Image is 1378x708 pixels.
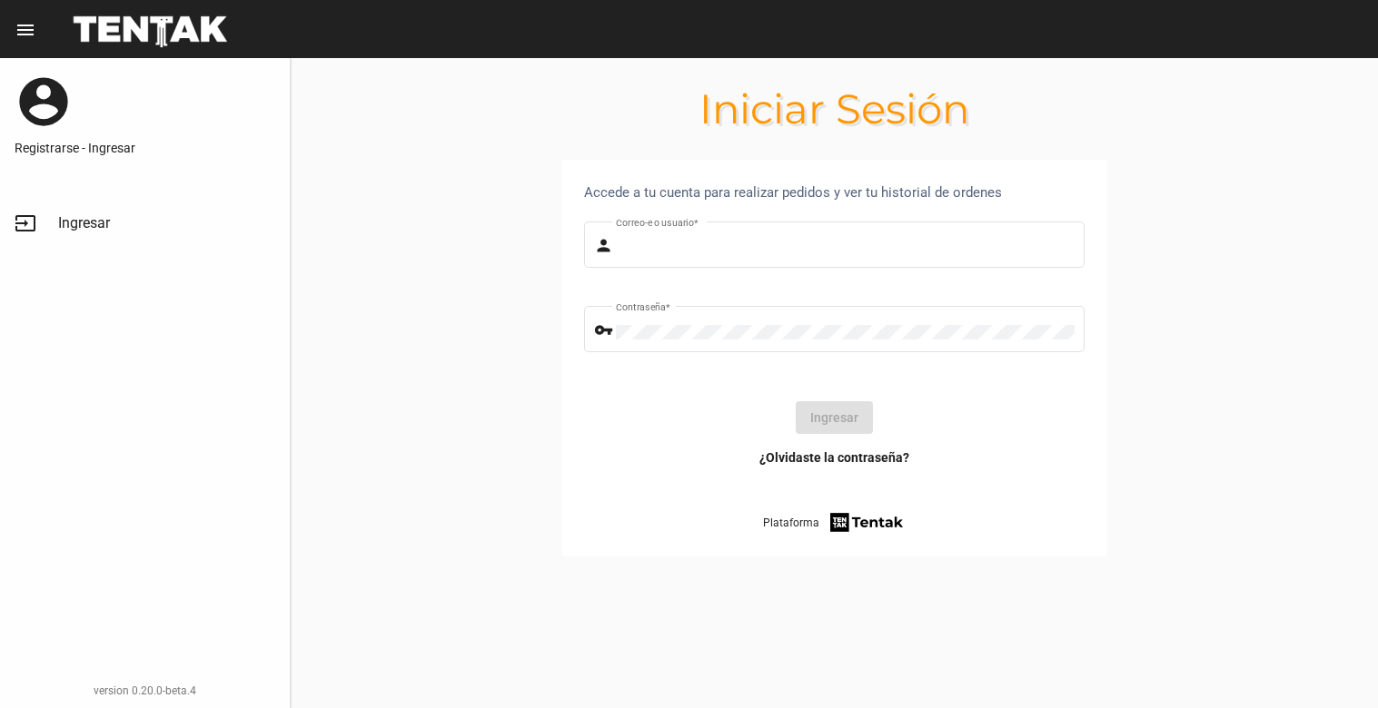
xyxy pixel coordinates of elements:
[15,73,73,131] mat-icon: account_circle
[15,682,275,700] div: version 0.20.0-beta.4
[15,19,36,41] mat-icon: menu
[584,182,1085,203] div: Accede a tu cuenta para realizar pedidos y ver tu historial de ordenes
[15,139,275,157] a: Registrarse - Ingresar
[796,401,873,434] button: Ingresar
[828,510,906,535] img: tentak-firm.png
[58,214,110,232] span: Ingresar
[594,320,616,341] mat-icon: vpn_key
[763,510,906,535] a: Plataforma
[763,514,819,532] span: Plataforma
[291,94,1378,123] h1: Iniciar Sesión
[759,448,909,467] a: ¿Olvidaste la contraseña?
[594,235,616,257] mat-icon: person
[15,212,36,234] mat-icon: input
